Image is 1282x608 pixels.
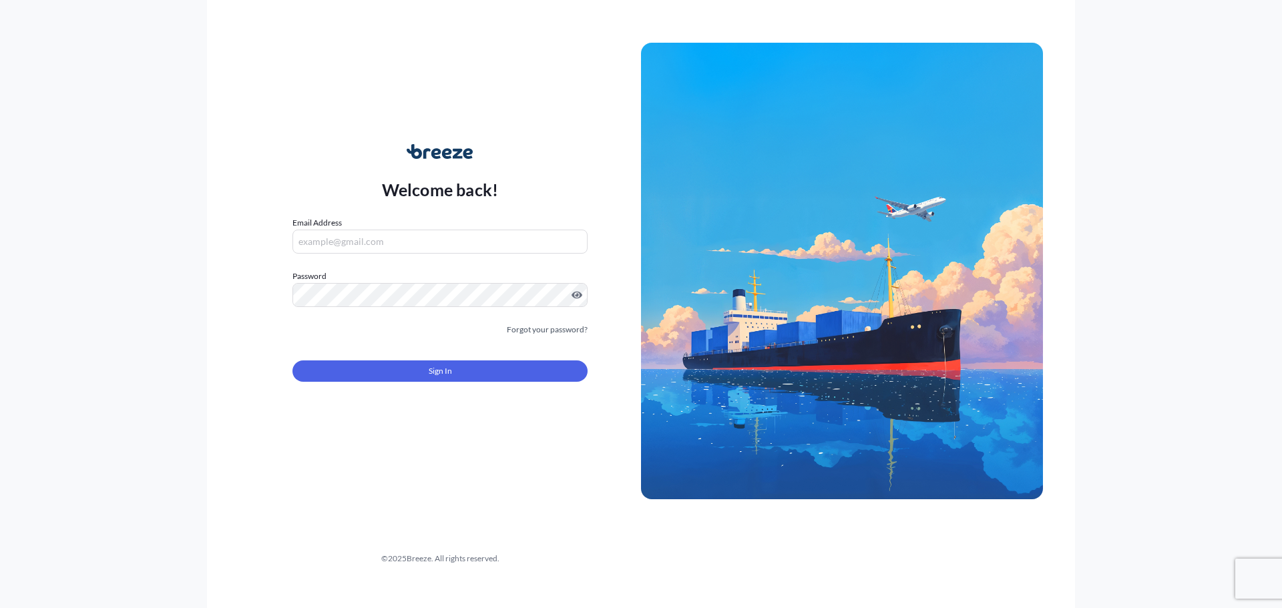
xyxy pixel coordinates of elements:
span: Sign In [429,364,452,378]
input: example@gmail.com [292,230,588,254]
div: © 2025 Breeze. All rights reserved. [239,552,641,565]
a: Forgot your password? [507,323,588,336]
p: Welcome back! [382,179,499,200]
img: Ship illustration [641,43,1043,499]
button: Show password [572,290,582,300]
button: Sign In [292,360,588,382]
label: Password [292,270,588,283]
label: Email Address [292,216,342,230]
